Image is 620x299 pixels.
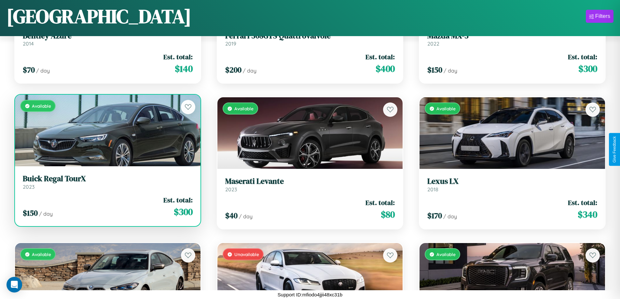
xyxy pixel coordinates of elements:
[427,210,442,221] span: $ 170
[586,10,613,23] button: Filters
[243,67,256,74] span: / day
[612,136,617,163] div: Give Feedback
[23,183,34,190] span: 2023
[163,195,193,205] span: Est. total:
[225,31,395,41] h3: Ferrari 308GTS Quattrovalvole
[427,40,439,47] span: 2022
[23,208,38,218] span: $ 150
[234,251,259,257] span: Unavailable
[225,31,395,47] a: Ferrari 308GTS Quattrovalvole2019
[427,177,597,193] a: Lexus LX2018
[7,277,22,292] div: Open Intercom Messenger
[234,106,254,111] span: Available
[436,106,456,111] span: Available
[225,177,395,186] h3: Maserati Levante
[427,64,442,75] span: $ 150
[32,103,51,109] span: Available
[381,208,395,221] span: $ 80
[225,210,238,221] span: $ 40
[175,62,193,75] span: $ 140
[444,67,457,74] span: / day
[427,186,438,193] span: 2018
[427,31,597,47] a: Mazda MX-32022
[365,198,395,207] span: Est. total:
[23,174,193,190] a: Buick Regal TourX2023
[163,52,193,61] span: Est. total:
[365,52,395,61] span: Est. total:
[427,177,597,186] h3: Lexus LX
[23,64,35,75] span: $ 70
[436,251,456,257] span: Available
[225,40,236,47] span: 2019
[278,290,342,299] p: Support ID: mfiodo4jjii48xc31b
[225,186,237,193] span: 2023
[32,251,51,257] span: Available
[568,52,597,61] span: Est. total:
[225,177,395,193] a: Maserati Levante2023
[39,211,53,217] span: / day
[443,213,457,220] span: / day
[568,198,597,207] span: Est. total:
[23,40,34,47] span: 2014
[225,64,241,75] span: $ 200
[578,208,597,221] span: $ 340
[239,213,253,220] span: / day
[578,62,597,75] span: $ 300
[595,13,610,20] div: Filters
[23,31,193,47] a: Bentley Azure2014
[36,67,50,74] span: / day
[376,62,395,75] span: $ 400
[174,205,193,218] span: $ 300
[23,174,193,183] h3: Buick Regal TourX
[7,3,191,30] h1: [GEOGRAPHIC_DATA]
